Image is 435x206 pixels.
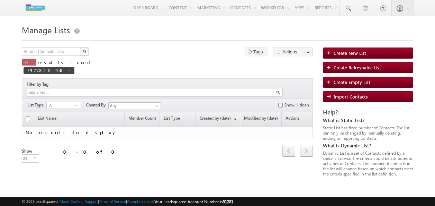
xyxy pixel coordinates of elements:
input: Apply Tag... [28,89,69,95]
span: List Type [27,102,46,108]
label: Show Hidden [284,102,309,108]
img: add_icon.png [327,80,334,84]
a: Show All Items [152,103,160,110]
td: No records to display. [22,127,313,138]
div: Show [22,148,36,154]
input: Check all records [26,117,30,121]
a: List Type [160,113,195,126]
div: Help? [323,109,413,115]
div: Dynamic List is a set of Contacts defined by a specific criteria. The criteria could be attribute... [323,151,413,177]
a: Member Count [125,113,160,126]
span: (sorted descending) [231,116,236,121]
img: import_icon.png [327,94,334,98]
a: Contact Support [71,199,98,204]
div: Static List has fixed number of Contacts. The list can only be changed by manually deleting, addi... [323,125,413,141]
a: Acceptable Use [127,199,153,204]
span: 0 [25,59,33,65]
button: Actions [273,48,313,56]
div: Filter by Tag [27,80,51,88]
span: All [47,102,75,109]
img: Search [276,91,280,94]
input: Type to Search [108,102,161,109]
div: What is Dynamic List? [323,143,413,149]
span: Actions [282,113,313,126]
span: Create New List [334,50,366,56]
span: select [33,156,39,160]
span: Manage Lists [22,24,70,35]
a: List Name [35,113,60,126]
span: results found [38,59,93,65]
span: select [75,104,81,107]
span: Create Refreshable List [334,65,381,70]
button: Tags [245,48,268,56]
span: 51281 [223,199,233,204]
img: add_icon.png [327,51,334,55]
a: Created by (date)(sorted descending) [196,113,240,126]
span: 25 [22,155,33,162]
img: add_icon.png [327,65,334,69]
div: 0 - 0 of 0 [63,148,119,156]
span: 7977820948 [27,67,64,73]
span: © 2025 LeadSquared | | | | | [22,198,233,205]
img: Custom Logo [22,2,49,14]
a: Import Contacts [323,91,413,102]
span: Create Empty List [334,79,370,85]
span: Import Contacts [334,94,368,100]
a: About [60,199,70,204]
a: prev [282,146,295,157]
a: Terms of Service [99,199,126,204]
a: next [300,146,313,157]
img: Search [83,50,86,53]
span: Your Leadsquared Account Number is [154,199,233,204]
a: Modified by (date) [241,113,281,126]
span: Created By [86,102,108,108]
div: What is Static List? [323,117,413,123]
